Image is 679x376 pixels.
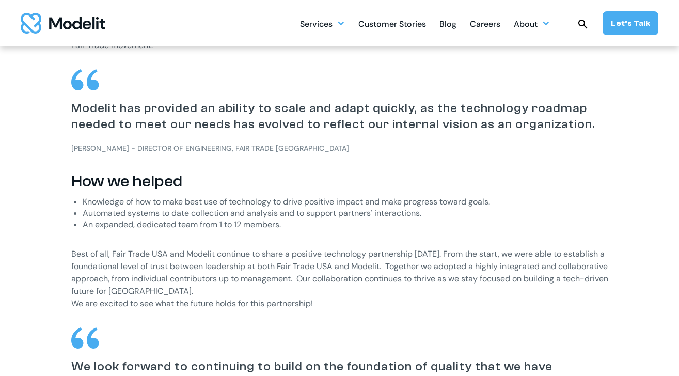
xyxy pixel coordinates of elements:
a: Let’s Talk [603,11,658,35]
li: An expanded, dedicated team from 1 to 12 members. [83,219,608,230]
a: Careers [470,13,500,34]
li: Knowledge of how to make best use of technology to drive positive impact and make progress toward... [83,196,608,208]
p: Best of all, Fair Trade USA and Modelit continue to share a positive technology partnership [DATE... [71,236,608,310]
div: Customer Stories [358,15,426,35]
p: ‍ [71,52,608,64]
div: Blog [439,15,456,35]
li: Automated systems to date collection and analysis and to support partners' interactions. [83,208,608,219]
div: Let’s Talk [611,18,650,29]
img: modelit logo [21,13,105,34]
blockquote: Modelit has provided an ability to scale and adapt quickly, as the technology roadmap needed to m... [61,95,608,137]
div: Services [300,15,333,35]
a: home [21,13,105,34]
p: ‍ [71,159,608,171]
a: Blog [439,13,456,34]
div: About [514,15,538,35]
h4: [PERSON_NAME] - Director of Engineering, Fair Trade [GEOGRAPHIC_DATA] [71,143,608,154]
div: Careers [470,15,500,35]
h2: How we helped [71,171,608,191]
a: Customer Stories [358,13,426,34]
div: About [514,13,550,34]
div: Services [300,13,345,34]
p: ‍ [71,310,608,322]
